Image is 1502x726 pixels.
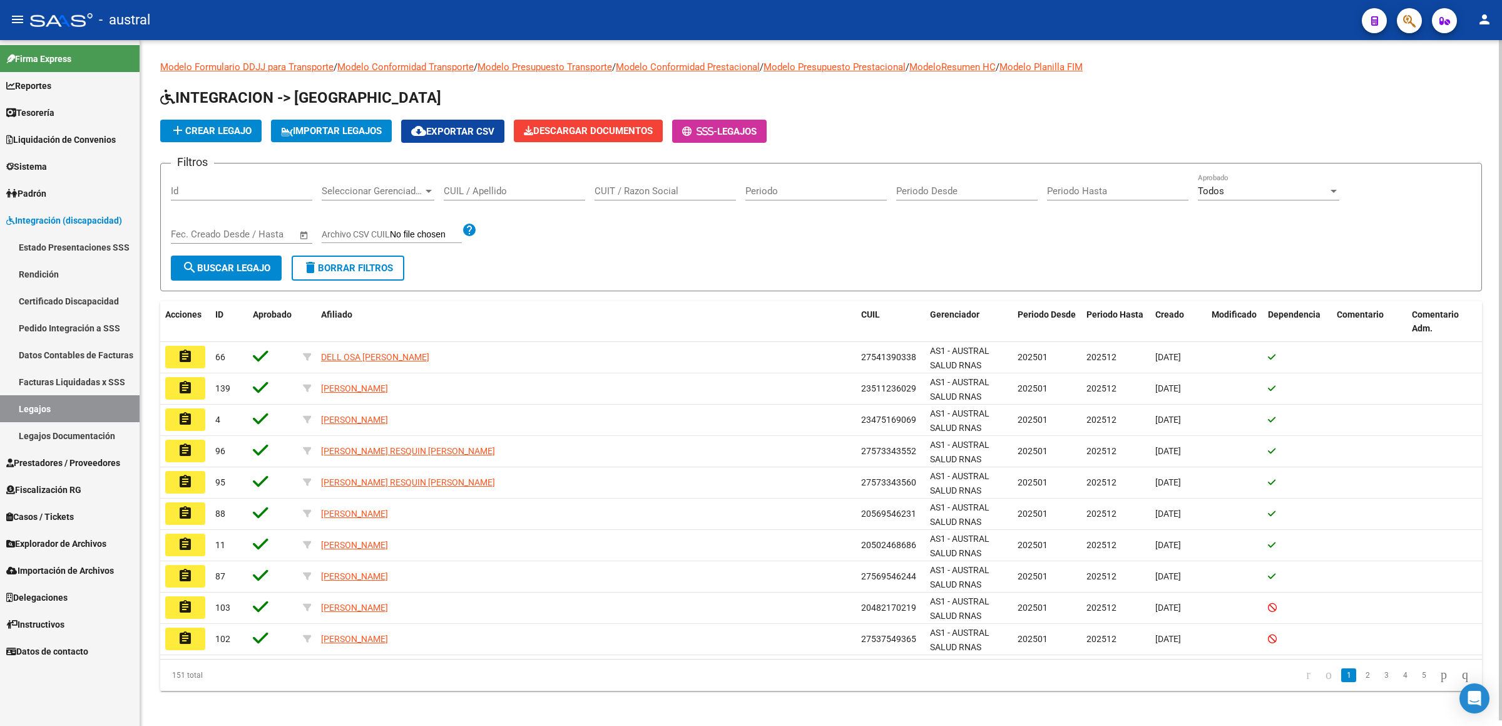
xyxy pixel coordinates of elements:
[930,440,989,464] span: AS1 - AUSTRAL SALUD RNAS
[1412,309,1459,334] span: Comentario Adm.
[861,571,916,581] span: 27569546244
[930,565,989,589] span: AS1 - AUSTRAL SALUD RNAS
[321,634,388,644] span: [PERSON_NAME]
[210,301,248,343] datatable-header-cell: ID
[1086,540,1116,550] span: 202512
[6,564,114,578] span: Importación de Archivos
[1396,665,1414,686] li: page 4
[321,509,388,519] span: [PERSON_NAME]
[1018,540,1048,550] span: 202501
[6,510,74,524] span: Casos / Tickets
[1198,185,1224,197] span: Todos
[215,509,225,519] span: 88
[170,125,252,137] span: Crear Legajo
[170,123,185,138] mat-icon: add
[1155,571,1181,581] span: [DATE]
[178,349,193,364] mat-icon: assignment
[248,301,298,343] datatable-header-cell: Aprobado
[1018,352,1048,362] span: 202501
[1013,301,1081,343] datatable-header-cell: Periodo Desde
[1150,301,1207,343] datatable-header-cell: Creado
[6,483,81,497] span: Fiscalización RG
[1459,683,1489,713] div: Open Intercom Messenger
[1155,446,1181,456] span: [DATE]
[1456,668,1474,682] a: go to last page
[478,61,612,73] a: Modelo Presupuesto Transporte
[1155,309,1184,319] span: Creado
[1155,603,1181,613] span: [DATE]
[215,446,225,456] span: 96
[1339,665,1358,686] li: page 1
[1416,668,1431,682] a: 5
[1086,383,1116,393] span: 202512
[861,634,916,644] span: 27537549365
[1300,668,1316,682] a: go to first page
[6,214,122,227] span: Integración (discapacidad)
[292,256,404,281] button: Borrar Filtros
[322,185,423,197] span: Seleccionar Gerenciador
[1358,665,1377,686] li: page 2
[1018,415,1048,425] span: 202501
[6,618,64,631] span: Instructivos
[861,352,916,362] span: 27541390338
[178,443,193,458] mat-icon: assignment
[178,568,193,583] mat-icon: assignment
[930,471,989,495] span: AS1 - AUSTRAL SALUD RNAS
[99,6,150,34] span: - austral
[303,260,318,275] mat-icon: delete
[1086,415,1116,425] span: 202512
[6,79,51,93] span: Reportes
[337,61,474,73] a: Modelo Conformidad Transporte
[281,125,382,137] span: IMPORTAR LEGAJOS
[160,660,422,691] div: 151 total
[1155,634,1181,644] span: [DATE]
[6,591,68,604] span: Delegaciones
[514,120,663,142] button: Descargar Documentos
[856,301,925,343] datatable-header-cell: CUIL
[524,125,653,137] span: Descargar Documentos
[215,477,225,487] span: 95
[1379,668,1394,682] a: 3
[182,260,197,275] mat-icon: search
[6,52,71,66] span: Firma Express
[6,537,106,551] span: Explorador de Archivos
[316,301,856,343] datatable-header-cell: Afiliado
[462,222,477,237] mat-icon: help
[6,133,116,147] span: Liquidación de Convenios
[321,603,388,613] span: [PERSON_NAME]
[321,383,388,393] span: [PERSON_NAME]
[1018,309,1076,319] span: Periodo Desde
[390,229,462,241] input: Archivo CSV CUIL
[861,603,916,613] span: 20482170219
[1155,509,1181,519] span: [DATE]
[1407,301,1482,343] datatable-header-cell: Comentario Adm.
[930,408,989,433] span: AS1 - AUSTRAL SALUD RNAS
[321,309,352,319] span: Afiliado
[1435,668,1453,682] a: go to next page
[215,571,225,581] span: 87
[1018,603,1048,613] span: 202501
[321,415,388,425] span: [PERSON_NAME]
[1155,383,1181,393] span: [DATE]
[6,160,47,174] span: Sistema
[861,309,880,319] span: CUIL
[1086,603,1116,613] span: 202512
[165,309,202,319] span: Acciones
[1018,383,1048,393] span: 202501
[171,229,212,240] input: Start date
[178,537,193,552] mat-icon: assignment
[178,599,193,615] mat-icon: assignment
[1337,309,1384,319] span: Comentario
[861,383,916,393] span: 23511236029
[321,446,495,456] span: [PERSON_NAME] RESQUIN [PERSON_NAME]
[930,596,989,621] span: AS1 - AUSTRAL SALUD RNAS
[1086,446,1116,456] span: 202512
[1341,668,1356,682] a: 1
[10,12,25,27] mat-icon: menu
[682,126,717,137] span: -
[861,415,916,425] span: 23475169069
[861,477,916,487] span: 27573343560
[764,61,906,73] a: Modelo Presupuesto Prestacional
[1086,509,1116,519] span: 202512
[1018,571,1048,581] span: 202501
